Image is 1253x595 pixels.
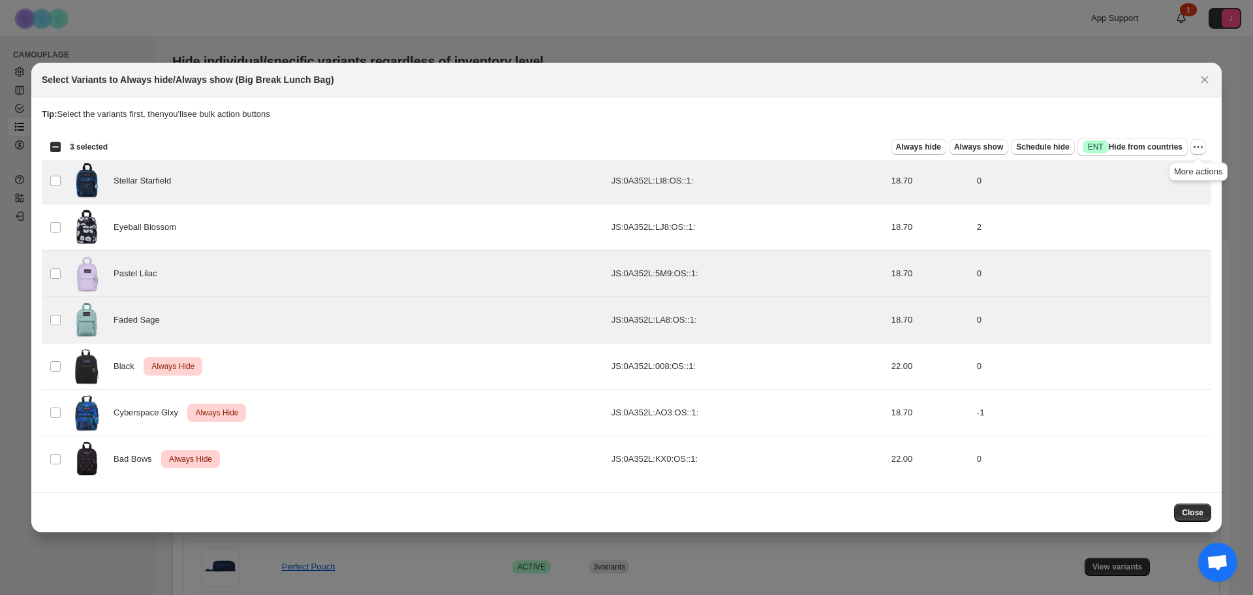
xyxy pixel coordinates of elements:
td: JS:0A352L:LA8:OS::1: [608,297,888,343]
td: 2 [973,204,1211,250]
button: Schedule hide [1011,139,1074,155]
span: Close [1182,507,1203,518]
td: 18.70 [888,204,973,250]
span: Always hide [896,142,941,152]
td: JS:0A352L:KX0:OS::1: [608,436,888,483]
img: JS0A352L5M9-FRONT.webp [70,255,103,293]
td: 18.70 [888,297,973,343]
button: Always show [949,139,1008,155]
span: Always Hide [166,451,215,467]
span: Black [114,360,142,373]
button: SuccessENTHide from countries [1077,138,1188,156]
span: Bad Bows [114,453,159,466]
td: 0 [973,344,1211,390]
td: JS:0A352L:LJ8:OS::1: [608,204,888,250]
span: Faded Sage [114,314,167,327]
td: 0 [973,436,1211,483]
button: Close [1174,504,1211,522]
td: 0 [973,157,1211,204]
button: Always hide [891,139,946,155]
span: Hide from countries [1083,140,1183,153]
span: ENT [1088,142,1104,152]
img: JS0A352LLJ8-FRONT.webp [70,208,103,246]
td: 0 [973,297,1211,343]
span: Schedule hide [1016,142,1069,152]
td: 18.70 [888,390,973,436]
img: JS0A352LLI8-FRONT.webp [70,162,103,200]
button: More actions [1190,139,1206,155]
span: Always Hide [149,359,197,374]
span: Always Hide [193,405,241,421]
img: JS0A352L008-FRONT.webp [70,347,103,385]
td: JS:0A352L:AO3:OS::1: [608,390,888,436]
img: JS0A352LKX0-FRONT.webp [70,440,103,478]
td: 22.00 [888,344,973,390]
h2: Select Variants to Always hide/Always show (Big Break Lunch Bag) [42,73,334,86]
td: JS:0A352L:008:OS::1: [608,344,888,390]
button: Close [1196,71,1214,89]
td: 18.70 [888,157,973,204]
span: Stellar Starfield [114,174,178,187]
strong: Tip: [42,109,57,119]
td: JS:0A352L:LI8:OS::1: [608,157,888,204]
td: 22.00 [888,436,973,483]
td: -1 [973,390,1211,436]
span: Always show [954,142,1003,152]
span: Eyeball Blossom [114,221,183,234]
div: Open chat [1198,543,1237,582]
img: JS0A352LLA8-FRONT.webp [70,301,103,339]
td: 18.70 [888,250,973,297]
img: JS0A352LAO3-FRONT.webp [70,394,103,432]
p: Select the variants first, then you'll see bulk action buttons [42,108,1211,121]
span: Cyberspace Glxy [114,406,185,419]
td: JS:0A352L:5M9:OS::1: [608,250,888,297]
td: 0 [973,250,1211,297]
span: Pastel Lilac [114,267,164,280]
span: 3 selected [70,142,108,152]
